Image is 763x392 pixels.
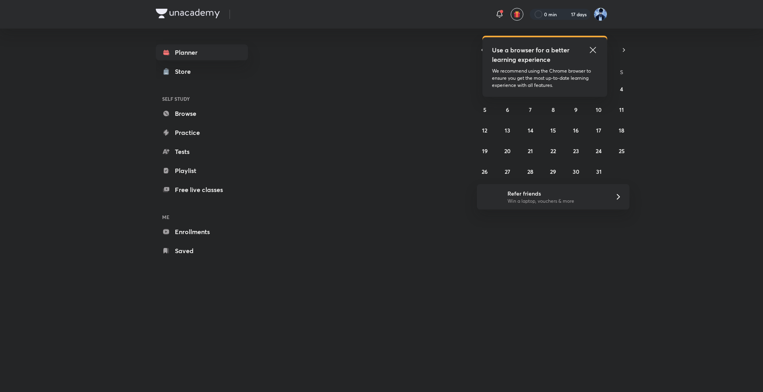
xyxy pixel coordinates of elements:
[156,125,248,140] a: Practice
[593,103,605,116] button: October 10, 2025
[501,165,514,178] button: October 27, 2025
[562,10,569,18] img: streak
[594,8,607,21] img: Imran Hingora
[156,144,248,159] a: Tests
[506,106,509,113] abbr: October 6, 2025
[505,168,510,175] abbr: October 27, 2025
[615,83,628,95] button: October 4, 2025
[593,124,605,136] button: October 17, 2025
[156,106,248,121] a: Browse
[501,124,514,136] button: October 13, 2025
[478,103,491,116] button: October 5, 2025
[505,127,510,134] abbr: October 13, 2025
[573,147,579,155] abbr: October 23, 2025
[552,106,555,113] abbr: October 8, 2025
[175,67,196,76] div: Store
[593,165,605,178] button: October 31, 2025
[478,165,491,178] button: October 26, 2025
[569,124,582,136] button: October 16, 2025
[507,198,605,205] p: Win a laptop, vouchers & more
[547,124,560,136] button: October 15, 2025
[573,168,579,175] abbr: October 30, 2025
[524,165,537,178] button: October 28, 2025
[619,127,624,134] abbr: October 18, 2025
[478,144,491,157] button: October 19, 2025
[615,103,628,116] button: October 11, 2025
[547,103,560,116] button: October 8, 2025
[569,144,582,157] button: October 23, 2025
[156,9,220,18] img: Company Logo
[492,67,598,89] p: We recommend using the Chrome browser to ensure you get the most up-to-date learning experience w...
[511,8,523,21] button: avatar
[529,106,532,113] abbr: October 7, 2025
[573,127,579,134] abbr: October 16, 2025
[501,144,514,157] button: October 20, 2025
[156,92,248,106] h6: SELF STUDY
[478,124,491,136] button: October 12, 2025
[482,127,487,134] abbr: October 12, 2025
[482,147,488,155] abbr: October 19, 2025
[527,168,533,175] abbr: October 28, 2025
[156,9,220,20] a: Company Logo
[483,189,499,205] img: referral
[619,147,625,155] abbr: October 25, 2025
[550,147,556,155] abbr: October 22, 2025
[504,147,511,155] abbr: October 20, 2025
[596,127,601,134] abbr: October 17, 2025
[547,165,560,178] button: October 29, 2025
[156,243,248,259] a: Saved
[156,182,248,198] a: Free live classes
[619,106,624,113] abbr: October 11, 2025
[156,224,248,240] a: Enrollments
[507,189,605,198] h6: Refer friends
[524,144,537,157] button: October 21, 2025
[615,124,628,136] button: October 18, 2025
[620,68,623,76] abbr: Saturday
[615,144,628,157] button: October 25, 2025
[483,106,486,113] abbr: October 5, 2025
[524,103,537,116] button: October 7, 2025
[550,127,556,134] abbr: October 15, 2025
[528,147,533,155] abbr: October 21, 2025
[528,127,533,134] abbr: October 14, 2025
[156,44,248,60] a: Planner
[620,85,623,93] abbr: October 4, 2025
[596,168,602,175] abbr: October 31, 2025
[574,106,577,113] abbr: October 9, 2025
[596,147,602,155] abbr: October 24, 2025
[569,165,582,178] button: October 30, 2025
[513,11,521,18] img: avatar
[156,63,248,79] a: Store
[569,103,582,116] button: October 9, 2025
[547,144,560,157] button: October 22, 2025
[156,210,248,224] h6: ME
[596,106,602,113] abbr: October 10, 2025
[524,124,537,136] button: October 14, 2025
[492,45,571,64] h5: Use a browser for a better learning experience
[156,163,248,179] a: Playlist
[593,144,605,157] button: October 24, 2025
[550,168,556,175] abbr: October 29, 2025
[482,168,488,175] abbr: October 26, 2025
[501,103,514,116] button: October 6, 2025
